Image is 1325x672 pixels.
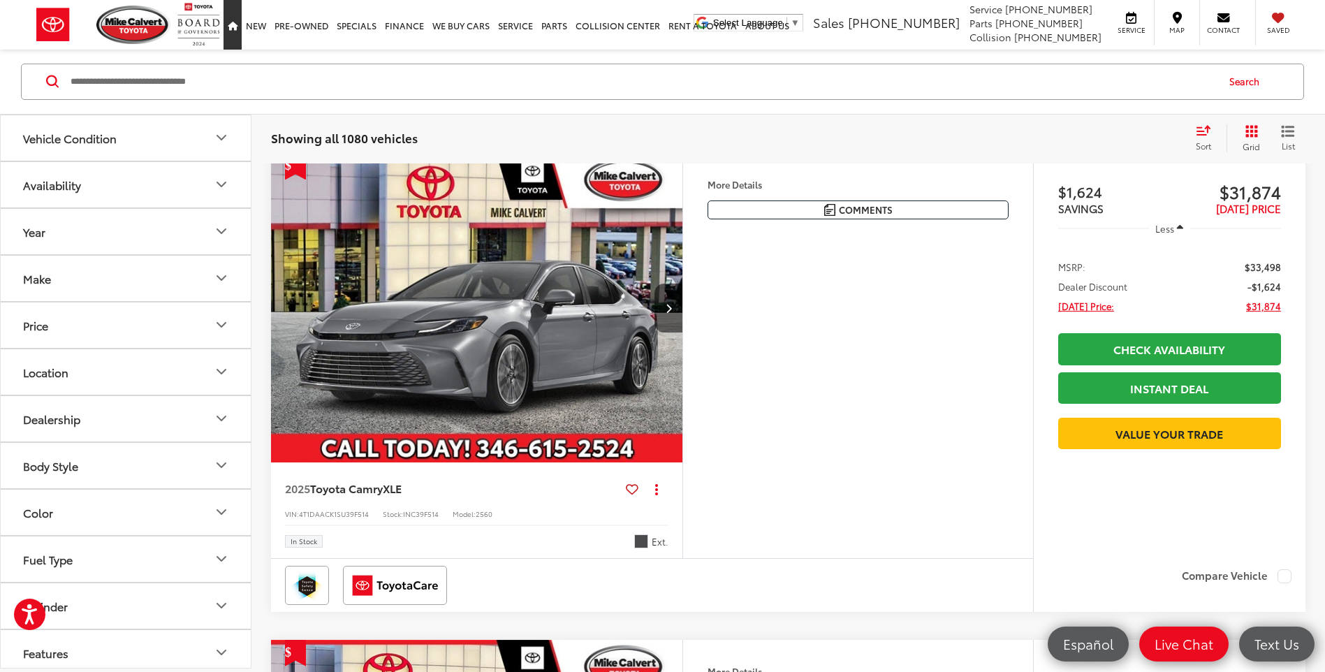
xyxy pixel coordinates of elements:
[383,509,403,519] span: Stock:
[1058,260,1085,274] span: MSRP:
[1148,635,1220,652] span: Live Chat
[634,534,648,548] span: Heavy Metal
[1149,216,1191,241] button: Less
[23,272,51,285] div: Make
[1,162,252,207] button: AvailabilityAvailability
[288,569,326,602] img: Toyota Safety Sense Mike Calvert Toyota Houston TX
[213,598,230,615] div: Cylinder
[969,16,993,30] span: Parts
[291,538,317,545] span: In Stock
[1058,333,1281,365] a: Check Availability
[1281,140,1295,152] span: List
[1,396,252,441] button: DealershipDealership
[1,115,252,161] button: Vehicle ConditionVehicle Condition
[1058,418,1281,449] a: Value Your Trade
[1189,124,1227,152] button: Select sort value
[848,13,960,31] span: [PHONE_NUMBER]
[1014,30,1101,44] span: [PHONE_NUMBER]
[213,270,230,287] div: Make
[1246,299,1281,313] span: $31,874
[1058,299,1114,313] span: [DATE] Price:
[1058,181,1170,202] span: $1,624
[1058,372,1281,404] a: Instant Deal
[1,209,252,254] button: YearYear
[1,256,252,301] button: MakeMake
[995,16,1083,30] span: [PHONE_NUMBER]
[1058,279,1127,293] span: Dealer Discount
[23,553,73,566] div: Fuel Type
[23,599,68,613] div: Cylinder
[1247,279,1281,293] span: -$1,624
[213,411,230,428] div: Dealership
[1227,124,1271,152] button: Grid View
[270,153,684,463] img: 2025 Toyota Camry XLE
[1,583,252,629] button: CylinderCylinder
[299,509,369,519] span: 4T1DAACK1SU39F514
[1,349,252,395] button: LocationLocation
[213,317,230,334] div: Price
[1247,635,1306,652] span: Text Us
[1207,25,1240,35] span: Contact
[654,284,682,333] button: Next image
[383,480,402,496] span: XLE
[285,509,299,519] span: VIN:
[1243,140,1260,152] span: Grid
[213,224,230,240] div: Year
[310,480,383,496] span: Toyota Camry
[1216,200,1281,216] span: [DATE] PRICE
[23,646,68,659] div: Features
[969,2,1002,16] span: Service
[1005,2,1092,16] span: [PHONE_NUMBER]
[708,180,1009,189] h4: More Details
[1169,181,1281,202] span: $31,874
[213,458,230,474] div: Body Style
[652,535,668,548] span: Ext.
[1155,222,1174,235] span: Less
[285,480,310,496] span: 2025
[1239,627,1315,662] a: Text Us
[1245,260,1281,274] span: $33,498
[213,364,230,381] div: Location
[213,645,230,662] div: Features
[285,640,306,666] span: Get Price Drop Alert
[23,365,68,379] div: Location
[270,153,684,462] a: 2025 Toyota Camry XLE2025 Toyota Camry XLE2025 Toyota Camry XLE2025 Toyota Camry XLE
[1,536,252,582] button: Fuel TypeFuel Type
[96,6,170,44] img: Mike Calvert Toyota
[213,177,230,193] div: Availability
[1,490,252,535] button: ColorColor
[969,30,1011,44] span: Collision
[69,65,1216,98] input: Search by Make, Model, or Keyword
[1271,124,1305,152] button: List View
[791,17,800,28] span: ▼
[1182,569,1291,583] label: Compare Vehicle
[271,129,418,146] span: Showing all 1080 vehicles
[213,551,230,568] div: Fuel Type
[213,130,230,147] div: Vehicle Condition
[708,200,1009,219] button: Comments
[23,506,53,519] div: Color
[655,483,658,495] span: dropdown dots
[824,204,835,216] img: Comments
[23,412,80,425] div: Dealership
[813,13,844,31] span: Sales
[23,131,117,145] div: Vehicle Condition
[23,459,78,472] div: Body Style
[1115,25,1147,35] span: Service
[453,509,476,519] span: Model:
[285,481,620,496] a: 2025Toyota CamryXLE
[23,319,48,332] div: Price
[213,504,230,521] div: Color
[476,509,492,519] span: 2560
[23,225,45,238] div: Year
[1196,140,1211,152] span: Sort
[1139,627,1229,662] a: Live Chat
[1263,25,1294,35] span: Saved
[270,153,684,462] div: 2025 Toyota Camry XLE 0
[23,178,81,191] div: Availability
[1,302,252,348] button: PricePrice
[1,443,252,488] button: Body StyleBody Style
[1048,627,1129,662] a: Español
[1162,25,1192,35] span: Map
